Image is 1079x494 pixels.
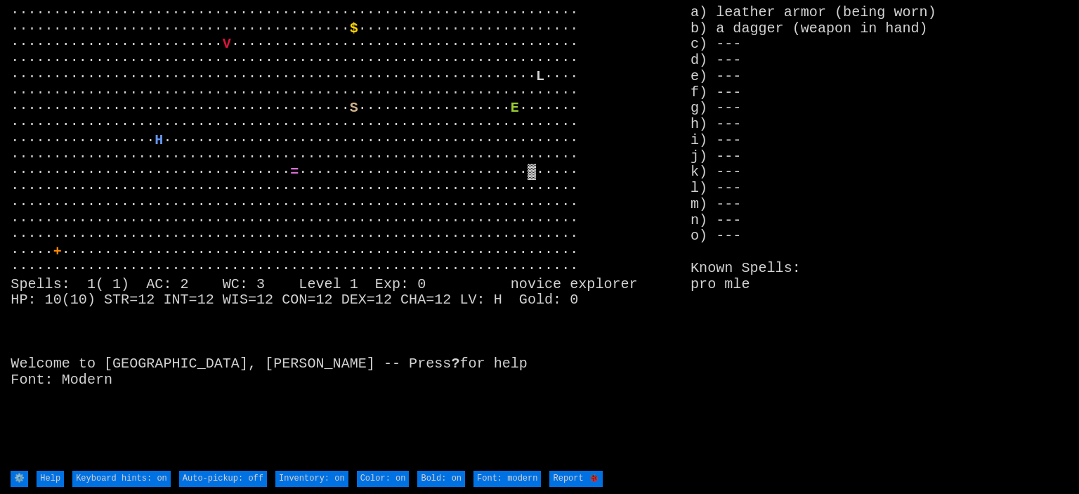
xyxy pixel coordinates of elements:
[350,20,358,37] font: $
[37,471,64,487] input: Help
[290,164,299,180] font: =
[511,100,519,116] font: E
[357,471,410,487] input: Color: on
[275,471,348,487] input: Inventory: on
[53,244,62,260] font: +
[536,68,544,84] font: L
[350,100,358,116] font: S
[11,5,691,469] larn: ··································································· ·····························...
[549,471,602,487] input: Report 🐞
[691,5,1068,469] stats: a) leather armor (being worn) b) a dagger (weapon in hand) c) --- d) --- e) --- f) --- g) --- h) ...
[223,36,231,52] font: V
[473,471,541,487] input: Font: modern
[417,471,465,487] input: Bold: on
[155,132,163,148] font: H
[451,356,459,372] b: ?
[11,471,28,487] input: ⚙️
[72,471,171,487] input: Keyboard hints: on
[179,471,267,487] input: Auto-pickup: off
